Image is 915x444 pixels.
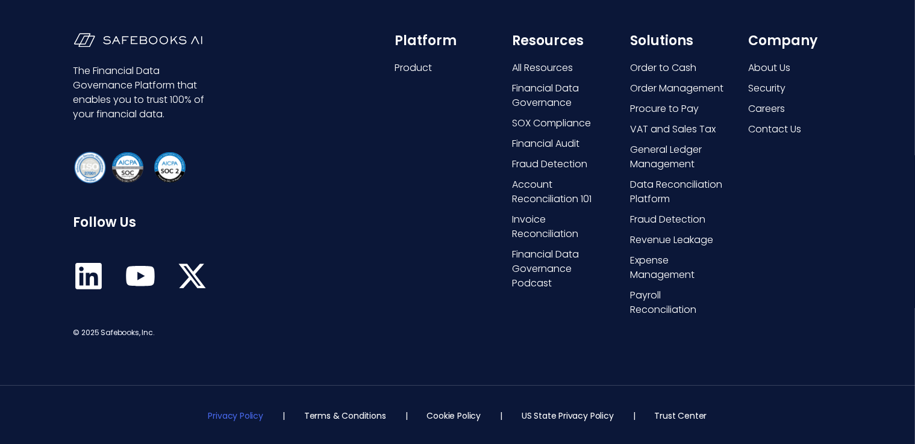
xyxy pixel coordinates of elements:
[748,33,842,49] h6: Company
[426,410,481,422] a: Cookie Policy
[630,177,724,206] a: Data Reconciliation Platform
[73,215,217,230] h6: Follow Us
[630,61,724,75] a: Order to Cash
[304,410,386,422] a: Terms & Conditions
[748,102,842,116] a: Careers
[655,410,707,422] a: Trust Center
[630,33,724,49] h6: Solutions
[748,122,801,137] span: Contact Us
[405,410,408,422] p: |
[630,122,724,137] a: VAT and Sales Tax
[748,61,790,75] span: About Us
[748,81,842,96] a: Security
[395,61,489,75] a: Product
[73,327,155,338] span: © 2025 Safebooks, Inc.
[512,137,606,151] a: Financial Audit
[630,212,724,227] a: Fraud Detection
[395,61,432,75] span: Product
[522,410,614,422] a: US State Privacy Policy
[512,33,606,49] h6: Resources
[630,122,716,137] span: VAT and Sales Tax
[512,116,591,131] span: SOX Compliance
[630,61,696,75] span: Order to Cash
[748,102,785,116] span: Careers
[633,410,636,422] p: |
[512,61,573,75] span: All Resources
[208,410,263,422] a: Privacy Policy
[630,212,705,227] span: Fraud Detection
[73,64,217,122] p: The Financial Data Governance Platform that enables you to trust 100% of your financial data.
[748,122,842,137] a: Contact Us
[630,81,723,96] span: Order Management
[630,233,713,247] span: Revenue Leakage
[512,247,606,291] a: Financial Data Governance Podcast
[512,177,606,206] a: Account Reconciliation 101
[512,61,606,75] a: All Resources
[630,143,724,171] a: General Ledger Management
[630,288,724,317] a: Payroll Reconciliation
[630,102,724,116] a: Procure to Pay
[500,410,502,422] p: |
[630,233,724,247] a: Revenue Leakage
[283,410,285,422] p: |
[630,253,724,282] a: Expense Management
[748,81,785,96] span: Security
[512,157,587,171] span: Fraud Detection
[630,81,724,96] a: Order Management
[630,102,699,116] span: Procure to Pay
[512,81,606,110] a: Financial Data Governance
[512,157,606,171] a: Fraud Detection
[512,137,579,151] span: Financial Audit
[395,33,489,49] h6: Platform
[512,212,606,241] a: Invoice Reconciliation
[748,61,842,75] a: About Us
[512,116,606,131] a: SOX Compliance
